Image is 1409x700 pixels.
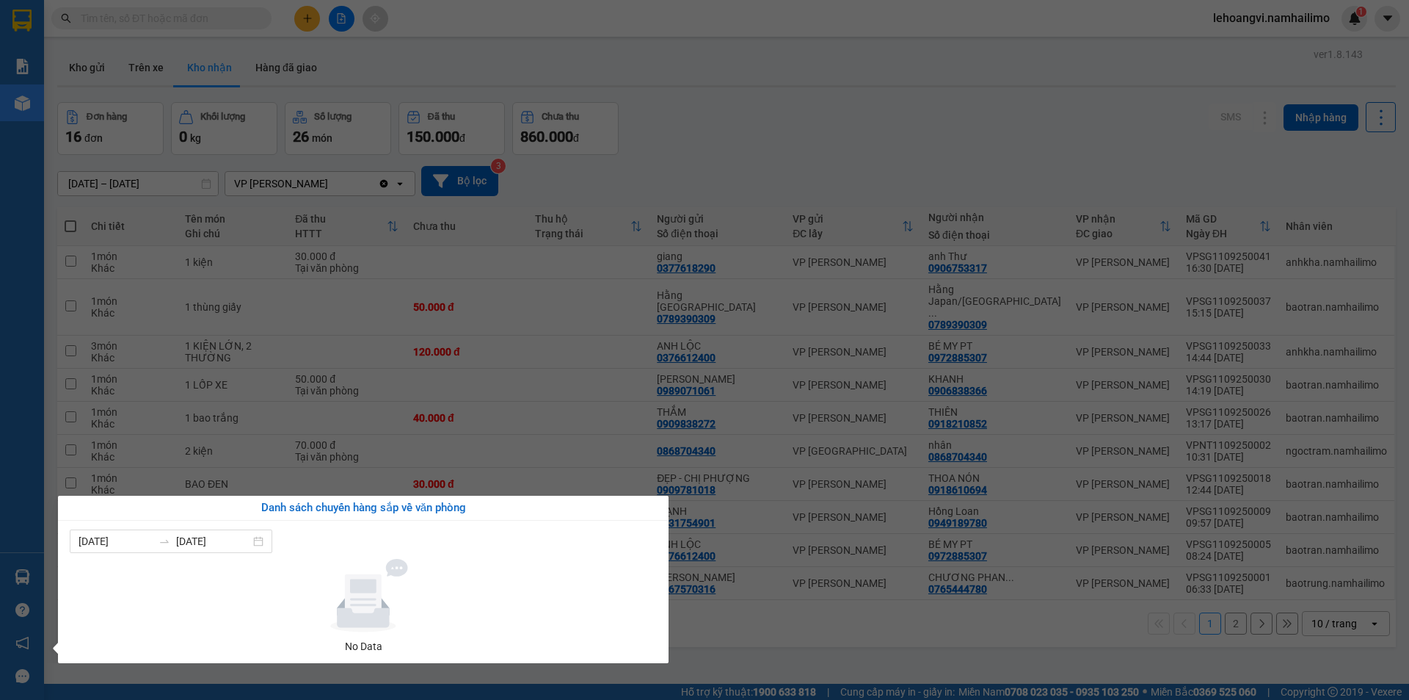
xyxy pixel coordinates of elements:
[79,533,153,549] input: Từ ngày
[159,535,170,547] span: to
[159,535,170,547] span: swap-right
[70,499,657,517] div: Danh sách chuyến hàng sắp về văn phòng
[76,638,651,654] div: No Data
[176,533,250,549] input: Đến ngày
